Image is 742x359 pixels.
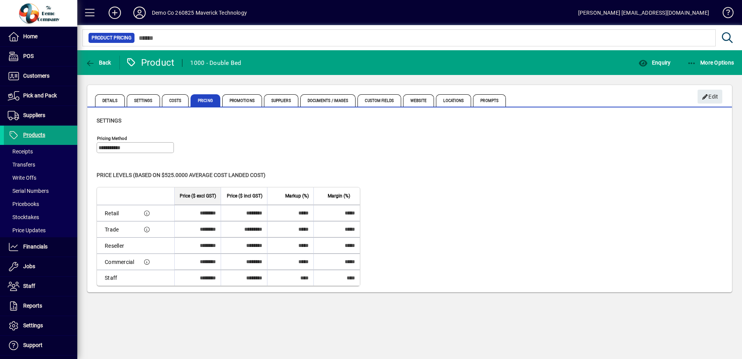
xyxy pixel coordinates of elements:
td: Staff [97,270,139,286]
span: Promotions [222,94,262,107]
span: Jobs [23,263,35,269]
span: Price Updates [8,227,46,233]
span: Stocktakes [8,214,39,220]
span: Custom Fields [357,94,401,107]
span: Price ($ excl GST) [180,192,216,200]
div: Product [126,56,175,69]
span: Pricing [191,94,220,107]
div: Demo Co 260825 Maverick Technology [152,7,247,19]
a: Pick and Pack [4,86,77,105]
span: Documents / Images [300,94,356,107]
button: Back [83,56,113,70]
span: Products [23,132,45,138]
a: Jobs [4,257,77,276]
span: Support [23,342,43,348]
a: Settings [4,316,77,335]
span: Locations [436,94,471,107]
span: Transfers [8,162,35,168]
a: Financials [4,237,77,257]
span: Suppliers [23,112,45,118]
td: Retail [97,205,139,221]
span: Settings [97,117,121,124]
span: Price ($ incl GST) [227,192,262,200]
span: Serial Numbers [8,188,49,194]
span: Enquiry [638,60,671,66]
span: Staff [23,283,35,289]
span: Costs [162,94,189,107]
mat-label: Pricing method [97,136,127,141]
span: POS [23,53,34,59]
span: Home [23,33,37,39]
button: Add [102,6,127,20]
div: 1000 - Double Bed [190,57,241,69]
span: Edit [702,90,718,103]
td: Reseller [97,237,139,254]
div: [PERSON_NAME] [EMAIL_ADDRESS][DOMAIN_NAME] [578,7,709,19]
span: Back [85,60,111,66]
span: Margin (%) [328,192,350,200]
a: Write Offs [4,171,77,184]
a: Support [4,336,77,355]
span: Reports [23,303,42,309]
span: Website [403,94,434,107]
a: Customers [4,66,77,86]
button: Profile [127,6,152,20]
button: More Options [685,56,736,70]
a: Reports [4,296,77,316]
span: Details [95,94,125,107]
a: Suppliers [4,106,77,125]
span: Price levels (based on $525.0000 Average cost landed cost) [97,172,265,178]
span: Customers [23,73,49,79]
span: Settings [23,322,43,328]
span: Financials [23,243,48,250]
a: Price Updates [4,224,77,237]
span: Pick and Pack [23,92,57,99]
td: Trade [97,221,139,237]
a: POS [4,47,77,66]
a: Receipts [4,145,77,158]
span: More Options [687,60,734,66]
a: Knowledge Base [717,2,732,27]
span: Markup (%) [285,192,309,200]
button: Enquiry [636,56,672,70]
a: Pricebooks [4,197,77,211]
a: Transfers [4,158,77,171]
span: Prompts [473,94,506,107]
td: Commercial [97,254,139,270]
span: Write Offs [8,175,36,181]
a: Serial Numbers [4,184,77,197]
span: Settings [127,94,160,107]
button: Edit [698,90,722,104]
a: Home [4,27,77,46]
a: Stocktakes [4,211,77,224]
a: Staff [4,277,77,296]
app-page-header-button: Back [77,56,120,70]
span: Product Pricing [92,34,131,42]
span: Pricebooks [8,201,39,207]
span: Suppliers [264,94,298,107]
span: Receipts [8,148,33,155]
